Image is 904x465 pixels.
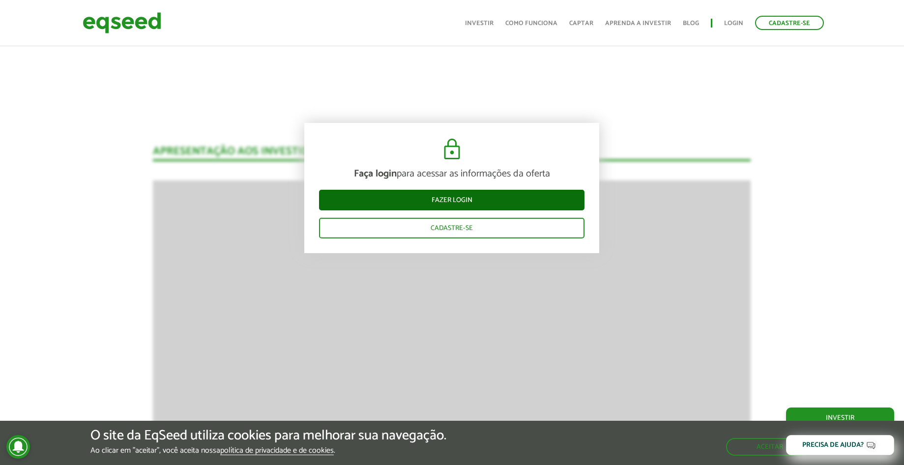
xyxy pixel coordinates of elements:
[90,446,446,455] p: Ao clicar em "aceitar", você aceita nossa .
[605,20,671,27] a: Aprenda a investir
[83,10,161,36] img: EqSeed
[319,190,584,210] a: Fazer login
[354,166,397,182] strong: Faça login
[683,20,699,27] a: Blog
[465,20,494,27] a: Investir
[726,438,814,456] button: Aceitar
[505,20,557,27] a: Como funciona
[755,16,824,30] a: Cadastre-se
[90,428,446,443] h5: O site da EqSeed utiliza cookies para melhorar sua navegação.
[220,447,334,455] a: política de privacidade e de cookies
[786,407,894,428] a: Investir
[440,138,464,161] img: cadeado.svg
[319,168,584,180] p: para acessar as informações da oferta
[319,218,584,238] a: Cadastre-se
[724,20,743,27] a: Login
[569,20,593,27] a: Captar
